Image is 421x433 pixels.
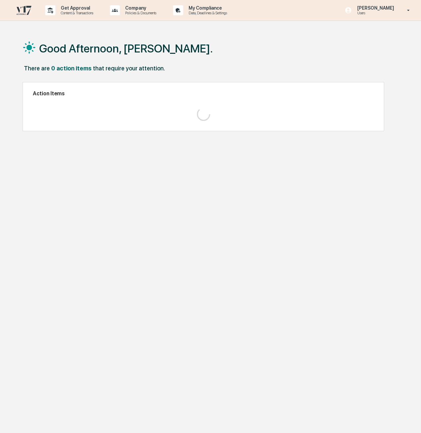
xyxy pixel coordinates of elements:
[33,90,374,97] h2: Action Items
[16,5,32,15] img: logo
[24,65,50,72] div: There are
[183,5,230,11] p: My Compliance
[39,42,213,55] h1: Good Afternoon, [PERSON_NAME].
[352,11,397,15] p: Users
[352,5,397,11] p: [PERSON_NAME]
[183,11,230,15] p: Data, Deadlines & Settings
[55,5,97,11] p: Get Approval
[120,11,160,15] p: Policies & Documents
[120,5,160,11] p: Company
[55,11,97,15] p: Content & Transactions
[93,65,165,72] div: that require your attention.
[51,65,92,72] div: 0 action items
